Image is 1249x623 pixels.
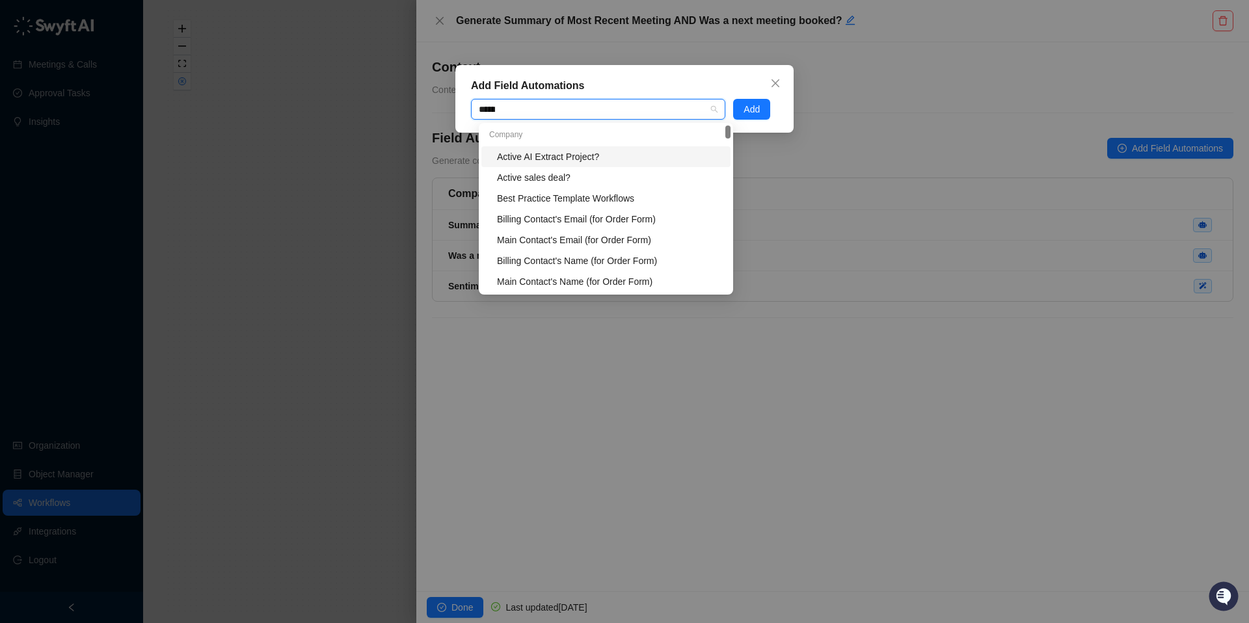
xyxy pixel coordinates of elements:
[770,78,781,88] span: close
[481,209,731,230] div: Billing Contact's Email (for Order Form)
[13,73,237,94] h2: How can we help?
[497,212,723,226] div: Billing Contact's Email (for Order Form)
[497,170,723,185] div: Active sales deal?
[72,182,100,195] span: Status
[53,177,105,200] a: 📶Status
[8,177,53,200] a: 📚Docs
[765,73,786,94] button: Close
[481,126,731,146] div: Company
[481,271,731,292] div: Main Contact's Name (for Order Form)
[13,13,39,39] img: Swyft AI
[733,99,770,120] button: Add
[497,150,723,164] div: Active AI Extract Project?
[744,102,760,116] span: Add
[481,167,731,188] div: Active sales deal?
[59,183,69,194] div: 📶
[481,230,731,250] div: Main Contact's Email (for Order Form)
[497,274,723,289] div: Main Contact's Name (for Order Form)
[481,250,731,271] div: Billing Contact's Name (for Order Form)
[26,182,48,195] span: Docs
[481,146,731,167] div: Active AI Extract Project?
[497,191,723,205] div: Best Practice Template Workflows
[481,188,731,209] div: Best Practice Template Workflows
[497,254,723,268] div: Billing Contact's Name (for Order Form)
[13,183,23,194] div: 📚
[44,118,213,131] div: Start new chat
[497,233,723,247] div: Main Contact's Email (for Order Form)
[221,122,237,137] button: Start new chat
[44,131,170,141] div: We're offline, we'll be back soon
[13,118,36,141] img: 5124521997842_fc6d7dfcefe973c2e489_88.png
[471,78,778,94] div: Add Field Automations
[13,52,237,73] p: Welcome 👋
[92,213,157,224] a: Powered byPylon
[129,214,157,224] span: Pylon
[1207,580,1242,615] iframe: Open customer support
